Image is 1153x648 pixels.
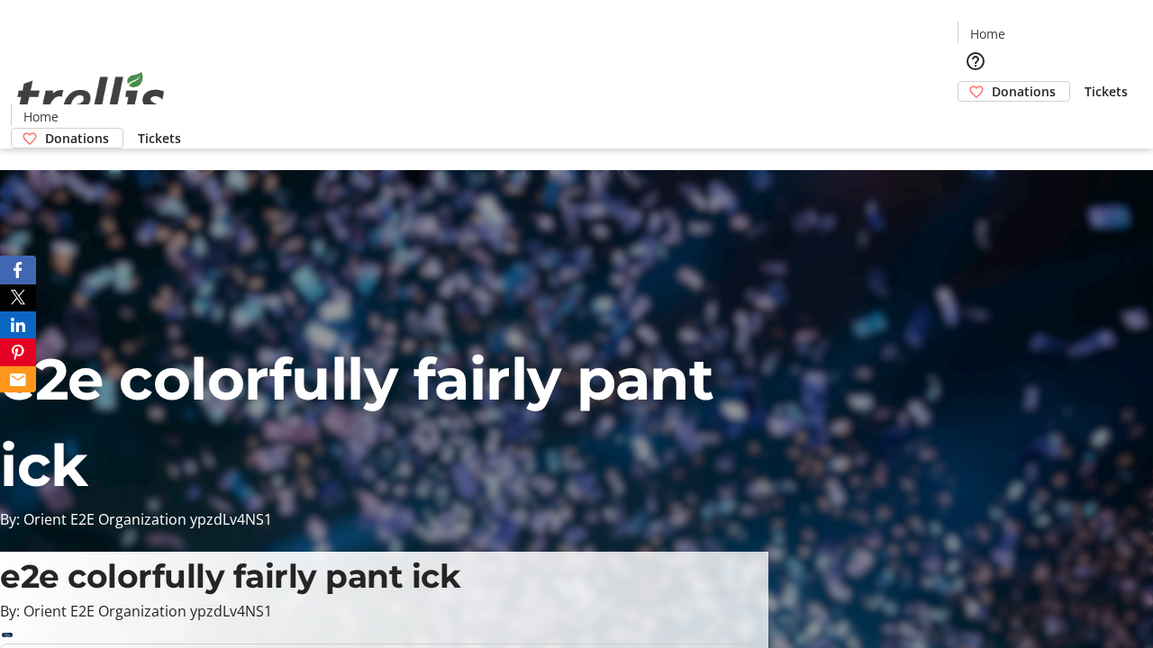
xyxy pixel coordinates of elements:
[958,24,1016,43] a: Home
[11,128,123,148] a: Donations
[1070,82,1142,101] a: Tickets
[958,43,994,79] button: Help
[970,24,1005,43] span: Home
[45,129,109,148] span: Donations
[23,107,59,126] span: Home
[958,102,994,138] button: Cart
[12,107,69,126] a: Home
[123,129,195,148] a: Tickets
[138,129,181,148] span: Tickets
[1085,82,1128,101] span: Tickets
[11,52,171,142] img: Orient E2E Organization ypzdLv4NS1's Logo
[992,82,1056,101] span: Donations
[958,81,1070,102] a: Donations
